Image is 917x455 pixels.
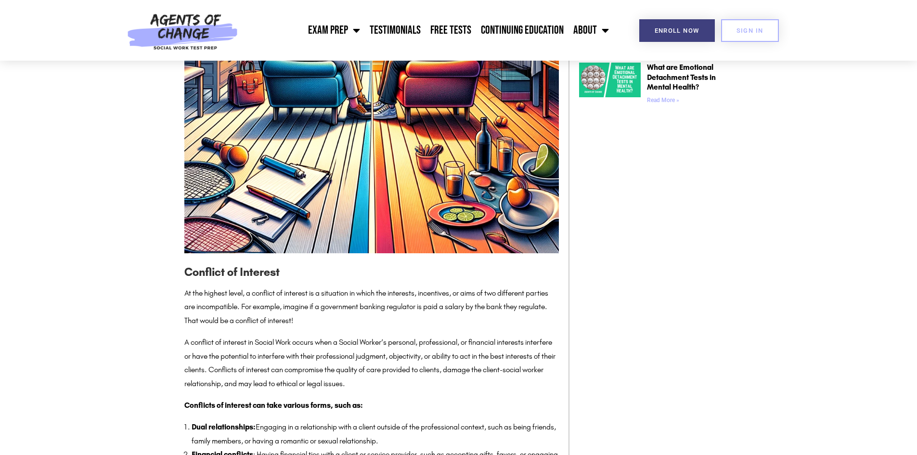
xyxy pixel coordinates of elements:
strong: Conflicts of interest can take various forms, such as: [184,401,363,410]
a: Exam Prep [303,18,365,42]
a: SIGN IN [721,19,779,42]
li: Engaging in a relationship with a client outside of the professional context, such as being frien... [192,420,559,448]
p: A conflict of interest in Social Work occurs when a Social Worker’s personal, professional, or fi... [184,336,559,391]
a: Enroll Now [639,19,715,42]
a: About [568,18,614,42]
span: SIGN IN [736,27,763,34]
p: At the highest level, a conflict of interest is a situation in which the interests, incentives, o... [184,286,559,328]
img: What are Emotional Detachment Tests in Mental Health [579,63,641,97]
strong: Dual relationships: [192,422,256,431]
nav: Menu [243,18,614,42]
a: What are Emotional Detachment Tests in Mental Health [579,63,641,107]
span: Enroll Now [655,27,699,34]
a: Testimonials [365,18,426,42]
h3: Conflict of Interest [184,263,559,281]
a: What are Emotional Detachment Tests in Mental Health? [647,63,716,92]
a: Read more about What are Emotional Detachment Tests in Mental Health? [647,97,679,104]
a: Free Tests [426,18,476,42]
a: Continuing Education [476,18,568,42]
